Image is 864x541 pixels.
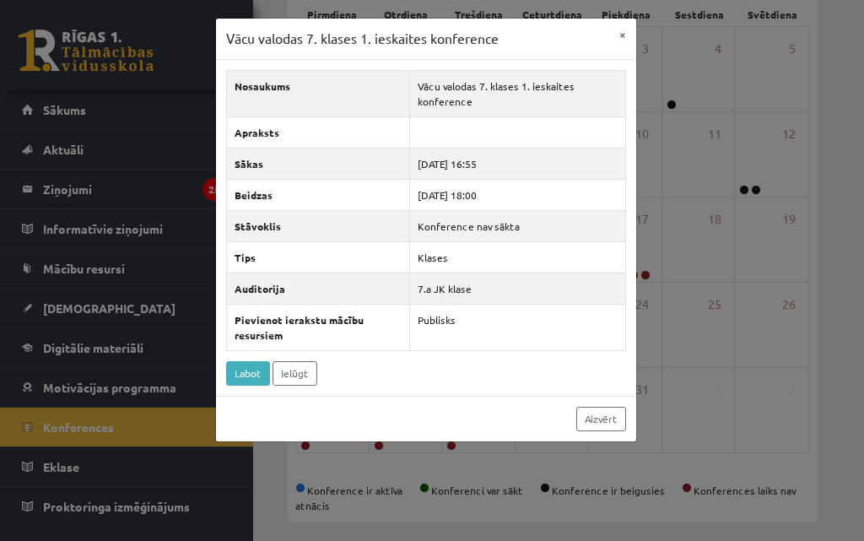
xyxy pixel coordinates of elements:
[576,407,626,431] a: Aizvērt
[226,361,270,386] a: Labot
[226,273,410,304] th: Auditorija
[226,304,410,350] th: Pievienot ierakstu mācību resursiem
[410,304,625,350] td: Publisks
[410,273,625,304] td: 7.a JK klase
[226,70,410,116] th: Nosaukums
[410,179,625,210] td: [DATE] 18:00
[273,361,317,386] a: Ielūgt
[226,29,499,49] h3: Vācu valodas 7. klases 1. ieskaites konference
[609,19,636,51] button: ×
[410,70,625,116] td: Vācu valodas 7. klases 1. ieskaites konference
[226,179,410,210] th: Beidzas
[410,210,625,241] td: Konference nav sākta
[410,241,625,273] td: Klases
[226,241,410,273] th: Tips
[226,116,410,148] th: Apraksts
[226,210,410,241] th: Stāvoklis
[226,148,410,179] th: Sākas
[410,148,625,179] td: [DATE] 16:55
